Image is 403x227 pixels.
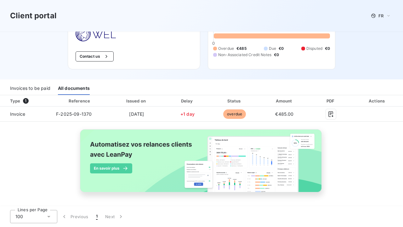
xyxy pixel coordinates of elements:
span: Invoice [5,111,46,117]
span: €0 [279,46,284,51]
div: Issued on [110,98,163,104]
span: overdue [223,109,246,119]
div: Delay [166,98,209,104]
div: Amount [260,98,309,104]
span: Overdue [218,46,234,51]
span: €485 [236,46,247,51]
div: Status [212,98,258,104]
div: All documents [58,82,90,95]
span: 1 [96,213,98,220]
img: banner [74,125,329,203]
span: €0 [325,46,330,51]
div: Reference [69,98,90,103]
span: Non-Associated Credit Notes [218,52,271,58]
span: €0 [274,52,279,58]
button: Contact us [76,51,114,61]
img: Company logo [76,26,116,41]
div: Actions [353,98,402,104]
span: Disputed [306,46,322,51]
div: Type [6,98,50,104]
span: 100 [15,213,23,220]
span: 0 [212,41,215,46]
span: F-2025-09-1370 [56,111,92,117]
span: FR [378,13,383,18]
div: Invoices to be paid [10,82,50,95]
span: [DATE] [129,111,144,117]
button: Next [101,210,128,223]
button: 1 [92,210,101,223]
span: €485.00 [275,111,293,117]
div: PDF [311,98,350,104]
button: Previous [57,210,92,223]
span: Due [269,46,276,51]
span: 1 [23,98,29,104]
span: +1 day [180,111,195,117]
h3: Client portal [10,10,57,21]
